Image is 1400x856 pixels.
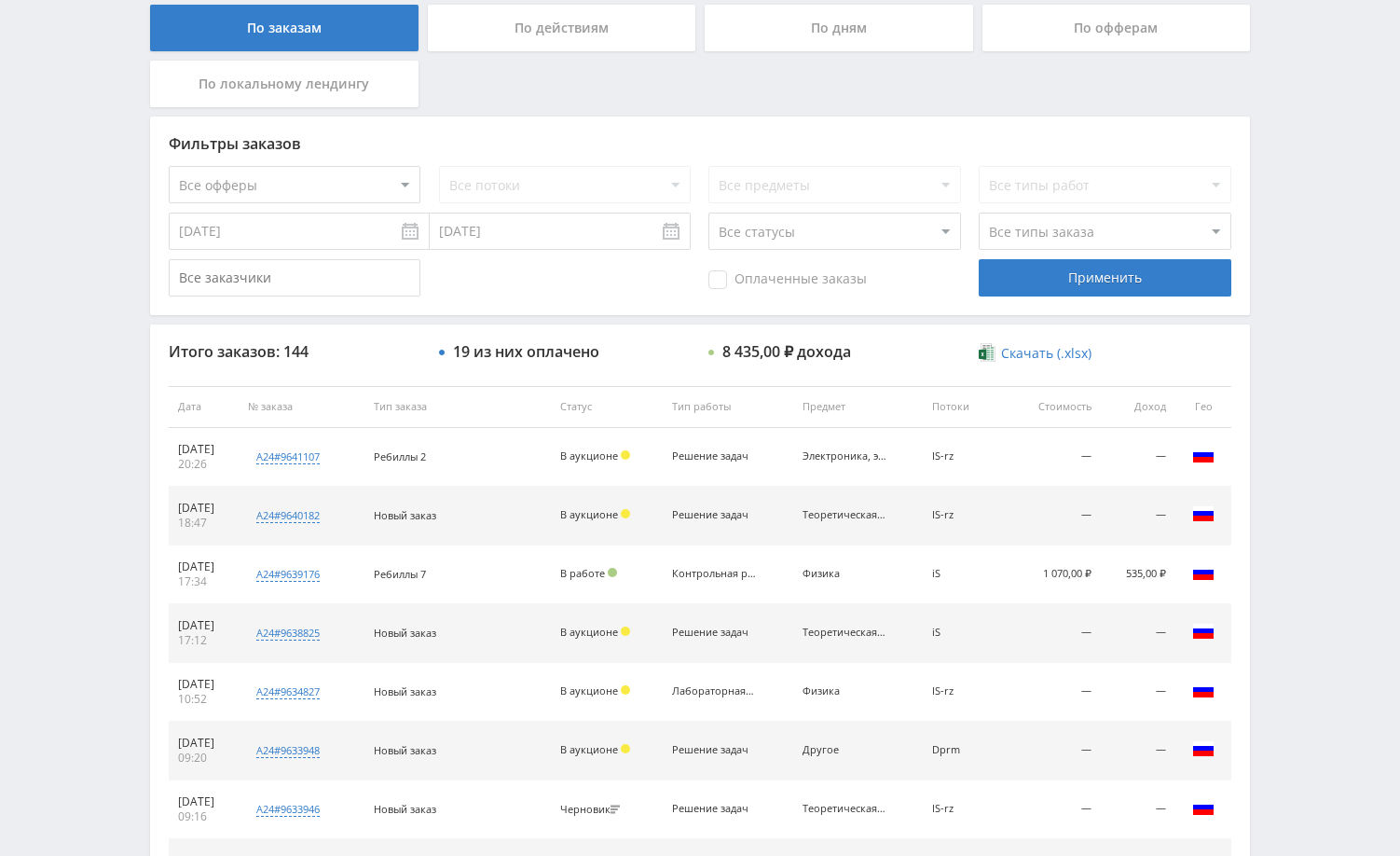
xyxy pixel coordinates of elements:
[1192,679,1215,701] img: rus.png
[1009,780,1101,839] td: —
[1101,780,1175,839] td: —
[374,626,436,640] span: Новый заказ
[1101,545,1175,604] td: 535,00 ₽
[560,449,618,463] span: В аукционе
[1192,738,1215,760] img: rus.png
[178,559,229,574] div: [DATE]
[1101,663,1175,722] td: —
[705,5,973,51] div: По дням
[672,803,756,815] div: Решение задач
[932,509,1000,521] div: IS-rz
[560,507,618,521] span: В аукционе
[1009,428,1101,487] td: —
[364,386,551,428] th: Тип заказа
[560,683,618,697] span: В аукционе
[621,744,630,753] span: Холд
[169,259,420,297] input: Все заказчики
[608,568,617,577] span: Подтвержден
[1009,386,1101,428] th: Стоимость
[256,449,320,464] div: a24#9641107
[560,625,618,639] span: В аукционе
[256,567,320,582] div: a24#9639176
[178,618,229,633] div: [DATE]
[1009,722,1101,780] td: —
[374,567,426,581] span: Ребиллы 7
[803,450,886,463] div: Электроника, электротехника, радиотехника
[551,386,664,428] th: Статус
[178,809,229,824] div: 09:16
[621,685,630,695] span: Холд
[560,804,625,816] div: Черновик
[1192,444,1215,466] img: rus.png
[178,751,229,766] div: 09:20
[178,516,229,531] div: 18:47
[1192,503,1215,525] img: rus.png
[1101,722,1175,780] td: —
[178,457,229,472] div: 20:26
[672,568,756,580] div: Контрольная работа
[672,685,756,697] div: Лабораторная работа
[150,61,419,107] div: По локальному лендингу
[256,508,320,523] div: a24#9640182
[708,270,867,289] span: Оплаченные заказы
[256,743,320,758] div: a24#9633948
[1192,620,1215,642] img: rus.png
[932,627,1000,639] div: iS
[672,509,756,521] div: Решение задач
[803,568,886,580] div: Физика
[803,509,886,521] div: Теоретическая механика
[178,794,229,809] div: [DATE]
[932,568,1000,580] div: iS
[374,684,436,698] span: Новый заказ
[256,802,320,817] div: a24#9633946
[178,442,229,457] div: [DATE]
[178,501,229,516] div: [DATE]
[932,744,1000,756] div: Dprm
[1009,604,1101,663] td: —
[178,633,229,648] div: 17:12
[1009,487,1101,545] td: —
[150,5,419,51] div: По заказам
[374,449,426,463] span: Ребиллы 2
[803,803,886,815] div: Теоретическая механика
[722,343,851,360] div: 8 435,00 ₽ дохода
[178,574,229,589] div: 17:34
[374,802,436,816] span: Новый заказ
[982,5,1251,51] div: По офферам
[793,386,924,428] th: Предмет
[1192,561,1215,584] img: rus.png
[169,135,1231,152] div: Фильтры заказов
[1009,663,1101,722] td: —
[428,5,696,51] div: По действиям
[178,677,229,692] div: [DATE]
[932,450,1000,463] div: IS-rz
[1101,487,1175,545] td: —
[1001,346,1091,361] span: Скачать (.xlsx)
[560,742,618,756] span: В аукционе
[169,386,239,428] th: Дата
[932,685,1000,697] div: IS-rz
[1192,796,1215,819] img: rus.png
[979,344,1091,363] a: Скачать (.xlsx)
[1009,545,1101,604] td: 1 070,00 ₽
[803,685,886,697] div: Физика
[621,450,630,460] span: Холд
[256,684,320,699] div: a24#9634827
[672,450,756,463] div: Решение задач
[453,343,599,360] div: 19 из них оплачено
[923,386,1009,428] th: Потоки
[672,627,756,639] div: Решение задач
[1101,386,1175,428] th: Доход
[374,508,436,522] span: Новый заказ
[169,343,420,360] div: Итого заказов: 144
[803,744,886,756] div: Другое
[239,386,364,428] th: № заказа
[672,744,756,756] div: Решение задач
[932,803,1000,815] div: IS-rz
[663,386,793,428] th: Тип работы
[621,627,630,636] span: Холд
[256,626,320,641] div: a24#9638825
[178,736,229,751] div: [DATE]
[1175,386,1231,428] th: Гео
[621,509,630,518] span: Холд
